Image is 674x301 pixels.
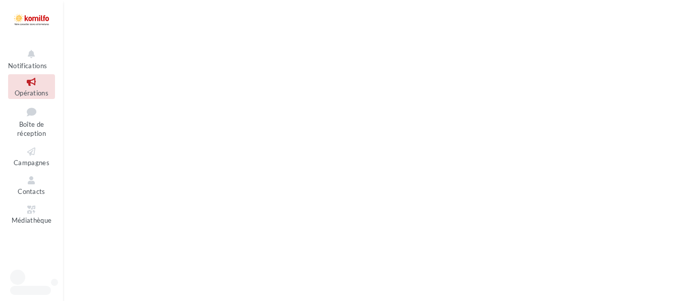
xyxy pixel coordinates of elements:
a: Contacts [8,173,55,197]
a: Campagnes [8,144,55,169]
a: Boîte de réception [8,103,55,140]
span: Boîte de réception [17,120,46,138]
span: Notifications [8,62,47,70]
span: Médiathèque [12,217,52,225]
a: Opérations [8,74,55,99]
a: Médiathèque [8,202,55,227]
span: Campagnes [14,159,49,167]
span: Opérations [15,89,48,97]
span: Contacts [18,187,45,195]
